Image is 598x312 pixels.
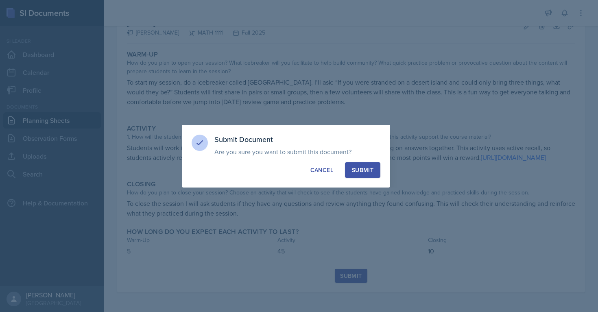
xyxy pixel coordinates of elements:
[303,162,340,178] button: Cancel
[214,148,380,156] p: Are you sure you want to submit this document?
[352,166,373,174] div: Submit
[345,162,380,178] button: Submit
[310,166,333,174] div: Cancel
[214,135,380,144] h3: Submit Document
